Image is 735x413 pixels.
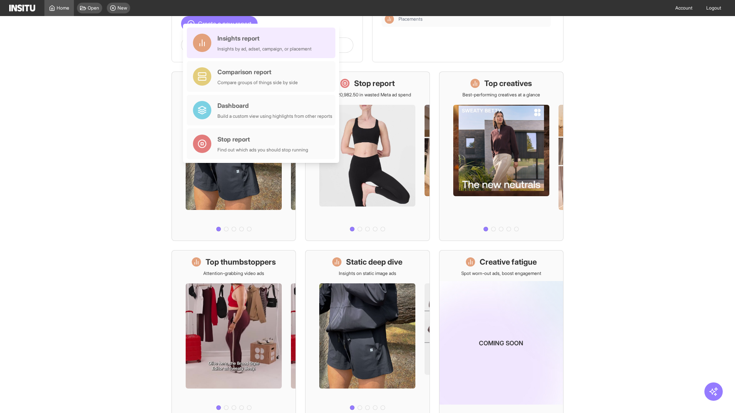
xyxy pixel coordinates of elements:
[217,67,298,76] div: Comparison report
[118,5,127,11] span: New
[339,270,396,276] p: Insights on static image ads
[462,92,540,98] p: Best-performing creatives at a glance
[88,5,99,11] span: Open
[354,78,395,89] h1: Stop report
[346,257,402,267] h1: Static deep dive
[484,78,532,89] h1: Top creatives
[399,16,548,22] span: Placements
[203,270,264,276] p: Attention-grabbing video ads
[217,135,308,144] div: Stop report
[181,16,258,31] button: Create a new report
[57,5,69,11] span: Home
[206,257,276,267] h1: Top thumbstoppers
[217,80,298,86] div: Compare groups of things side by side
[217,101,332,110] div: Dashboard
[399,16,423,22] span: Placements
[217,113,332,119] div: Build a custom view using highlights from other reports
[217,147,308,153] div: Find out which ads you should stop running
[439,72,563,241] a: Top creativesBest-performing creatives at a glance
[9,5,35,11] img: Logo
[385,15,394,24] div: Insights
[217,34,312,43] div: Insights report
[305,72,430,241] a: Stop reportSave £20,982.50 in wasted Meta ad spend
[217,46,312,52] div: Insights by ad, adset, campaign, or placement
[171,72,296,241] a: What's live nowSee all active ads instantly
[323,92,411,98] p: Save £20,982.50 in wasted Meta ad spend
[198,19,252,28] span: Create a new report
